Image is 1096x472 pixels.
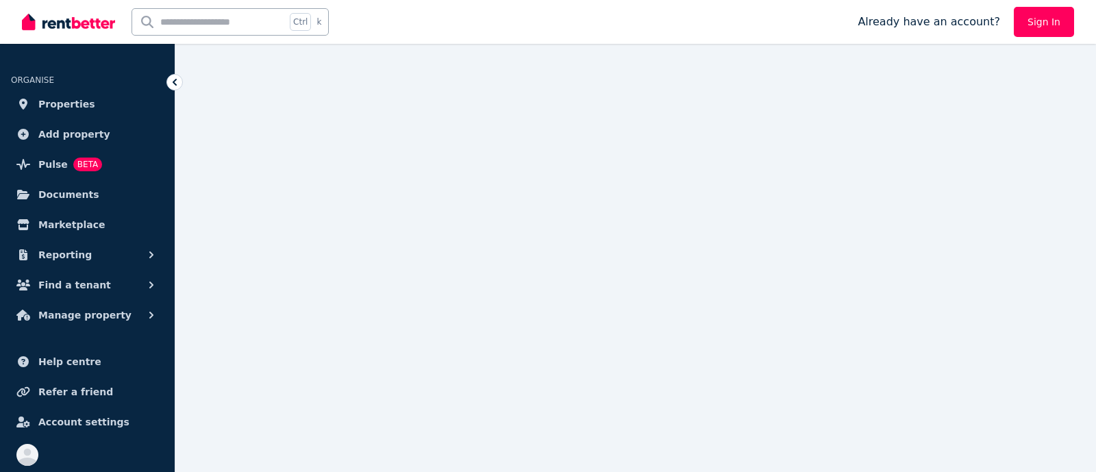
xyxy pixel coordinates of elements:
[11,211,164,238] a: Marketplace
[38,96,95,112] span: Properties
[38,156,68,173] span: Pulse
[38,216,105,233] span: Marketplace
[1014,7,1074,37] a: Sign In
[11,301,164,329] button: Manage property
[11,90,164,118] a: Properties
[11,271,164,299] button: Find a tenant
[22,12,115,32] img: RentBetter
[11,121,164,148] a: Add property
[11,408,164,436] a: Account settings
[290,13,311,31] span: Ctrl
[38,353,101,370] span: Help centre
[38,186,99,203] span: Documents
[11,75,54,85] span: ORGANISE
[38,384,113,400] span: Refer a friend
[11,348,164,375] a: Help centre
[316,16,321,27] span: k
[38,126,110,142] span: Add property
[11,151,164,178] a: PulseBETA
[38,247,92,263] span: Reporting
[38,414,129,430] span: Account settings
[38,307,132,323] span: Manage property
[11,378,164,406] a: Refer a friend
[11,181,164,208] a: Documents
[73,158,102,171] span: BETA
[11,241,164,269] button: Reporting
[38,277,111,293] span: Find a tenant
[858,14,1000,30] span: Already have an account?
